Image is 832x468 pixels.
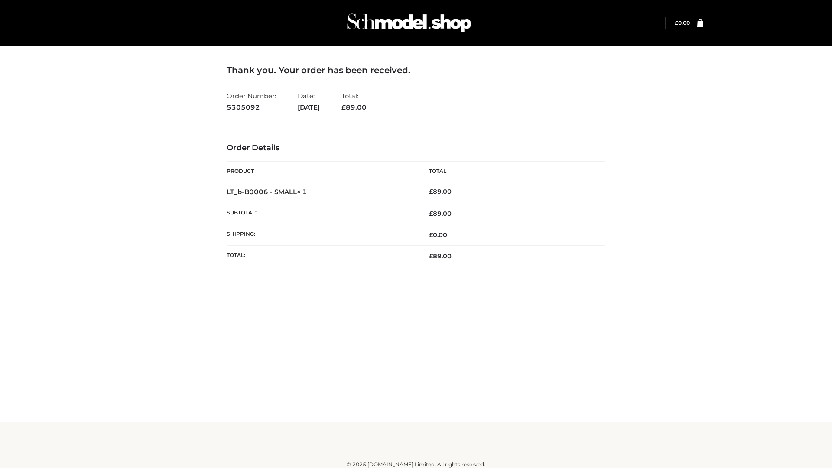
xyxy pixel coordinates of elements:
h3: Thank you. Your order has been received. [227,65,605,75]
strong: × 1 [297,188,307,196]
span: £ [429,231,433,239]
li: Order Number: [227,88,276,115]
li: Total: [341,88,367,115]
span: £ [341,103,346,111]
th: Shipping: [227,224,416,246]
bdi: 0.00 [675,19,690,26]
strong: LT_b-B0006 - SMALL [227,188,307,196]
span: £ [429,210,433,218]
span: 89.00 [429,252,452,260]
th: Total: [227,246,416,267]
span: 89.00 [429,210,452,218]
h3: Order Details [227,143,605,153]
a: £0.00 [675,19,690,26]
strong: [DATE] [298,102,320,113]
bdi: 0.00 [429,231,447,239]
img: Schmodel Admin 964 [344,6,474,40]
span: £ [675,19,678,26]
span: £ [429,252,433,260]
th: Product [227,162,416,181]
li: Date: [298,88,320,115]
span: £ [429,188,433,195]
strong: 5305092 [227,102,276,113]
bdi: 89.00 [429,188,452,195]
th: Subtotal: [227,203,416,224]
span: 89.00 [341,103,367,111]
th: Total [416,162,605,181]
